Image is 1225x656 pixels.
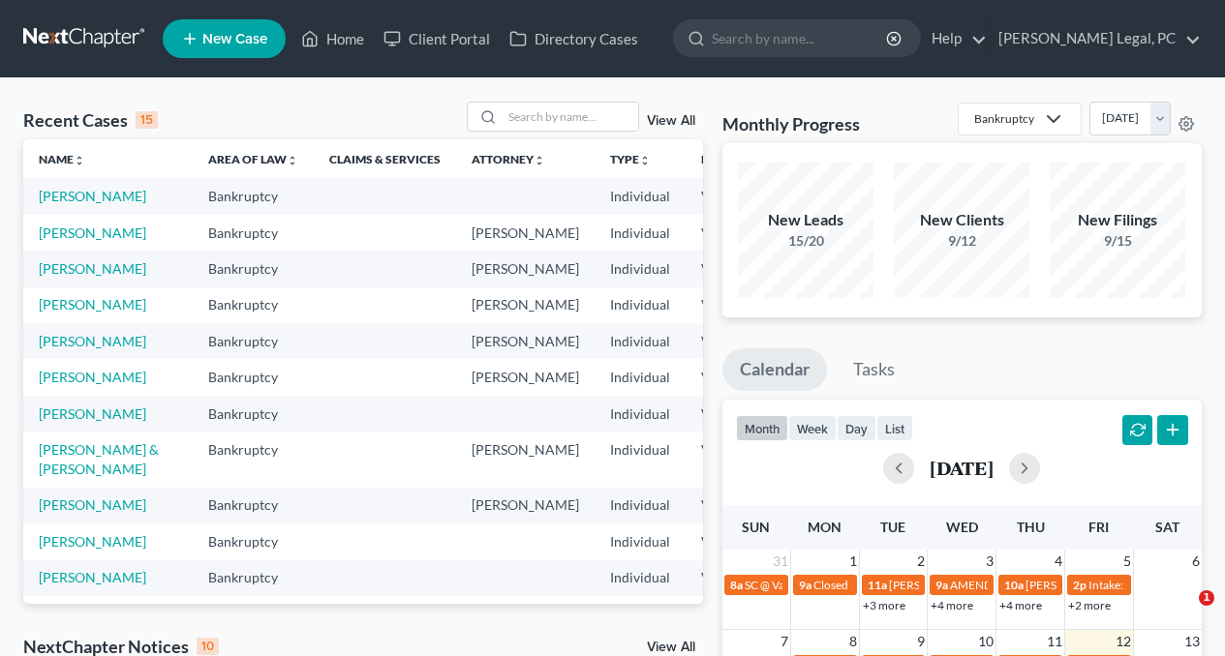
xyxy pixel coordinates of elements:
td: [PERSON_NAME] [456,251,595,286]
span: 12 [1114,630,1133,653]
a: [PERSON_NAME] [39,224,146,241]
span: 7 [779,630,790,653]
a: [PERSON_NAME] [39,569,146,585]
td: [PERSON_NAME] [456,323,595,359]
td: Individual [595,251,686,286]
td: VAWB [686,596,781,632]
td: VAWB [686,178,781,214]
td: VAWB [686,287,781,323]
th: Claims & Services [314,139,456,178]
td: Individual [595,287,686,323]
a: Client Portal [374,21,500,56]
div: 15/20 [738,231,873,251]
td: Individual [595,323,686,359]
a: [PERSON_NAME] [39,260,146,277]
td: Individual [595,596,686,632]
td: Bankruptcy [193,523,314,559]
a: Area of Lawunfold_more [208,152,298,166]
a: View All [647,641,695,654]
button: list [876,415,913,441]
span: 9a [799,578,812,592]
button: day [837,415,876,441]
td: [PERSON_NAME] [456,432,595,487]
a: [PERSON_NAME] [39,296,146,313]
td: Bankruptcy [193,323,314,359]
a: [PERSON_NAME] & [PERSON_NAME] [39,441,159,477]
iframe: Intercom live chat [1159,590,1206,637]
input: Search by name... [503,103,638,131]
div: Bankruptcy [974,110,1034,127]
td: Bankruptcy [193,251,314,286]
span: 3 [984,550,995,573]
a: [PERSON_NAME] [39,533,146,550]
span: Sat [1155,519,1179,535]
td: Bankruptcy [193,287,314,323]
div: New Clients [894,209,1029,231]
td: VAWB [686,323,781,359]
span: 1 [847,550,859,573]
td: Individual [595,432,686,487]
td: VAWB [686,560,781,596]
span: New Case [202,32,267,46]
td: Individual [595,359,686,395]
button: month [736,415,788,441]
span: Fri [1088,519,1109,535]
i: unfold_more [534,155,545,166]
span: 8 [847,630,859,653]
div: New Filings [1050,209,1185,231]
span: AMENDED PLAN DUE FOR [PERSON_NAME] [950,578,1183,592]
td: [PERSON_NAME] [456,359,595,395]
div: 10 [197,638,219,655]
h2: [DATE] [930,458,994,478]
span: 9a [935,578,948,592]
span: Closed - [DATE] - Closed [813,578,935,592]
td: Individual [595,523,686,559]
span: SC @ Va Tech [745,578,811,592]
span: 5 [1121,550,1133,573]
span: Sun [742,519,770,535]
span: Thu [1017,519,1045,535]
span: 31 [771,550,790,573]
a: Districtunfold_more [701,152,765,166]
a: Home [291,21,374,56]
td: VAWB [686,523,781,559]
a: +4 more [999,598,1042,612]
span: 4 [1053,550,1064,573]
span: Wed [946,519,978,535]
h3: Monthly Progress [722,112,860,135]
div: Recent Cases [23,108,158,132]
span: 9 [915,630,927,653]
td: Bankruptcy [193,178,314,214]
a: Typeunfold_more [610,152,651,166]
td: Bankruptcy [193,432,314,487]
button: week [788,415,837,441]
td: VAWB [686,396,781,432]
span: 2 [915,550,927,573]
td: VAWB [686,488,781,523]
span: 10 [976,630,995,653]
span: 10a [1004,578,1024,592]
td: VAWB [686,432,781,487]
div: New Leads [738,209,873,231]
td: [PERSON_NAME] [456,215,595,251]
td: Individual [595,178,686,214]
span: 2p [1073,578,1087,592]
i: unfold_more [74,155,85,166]
span: 11 [1045,630,1064,653]
a: [PERSON_NAME] [39,496,146,513]
span: Mon [808,519,842,535]
a: [PERSON_NAME] [39,369,146,385]
td: VAWB [686,359,781,395]
div: 15 [136,111,158,129]
a: Attorneyunfold_more [472,152,545,166]
td: [PERSON_NAME] [456,287,595,323]
td: Individual [595,560,686,596]
a: Calendar [722,348,827,391]
a: +3 more [863,598,905,612]
div: 9/15 [1050,231,1185,251]
div: 9/12 [894,231,1029,251]
a: +2 more [1068,598,1111,612]
span: [PERSON_NAME] to sign [889,578,1015,592]
a: [PERSON_NAME] [39,333,146,349]
a: [PERSON_NAME] [39,405,146,422]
